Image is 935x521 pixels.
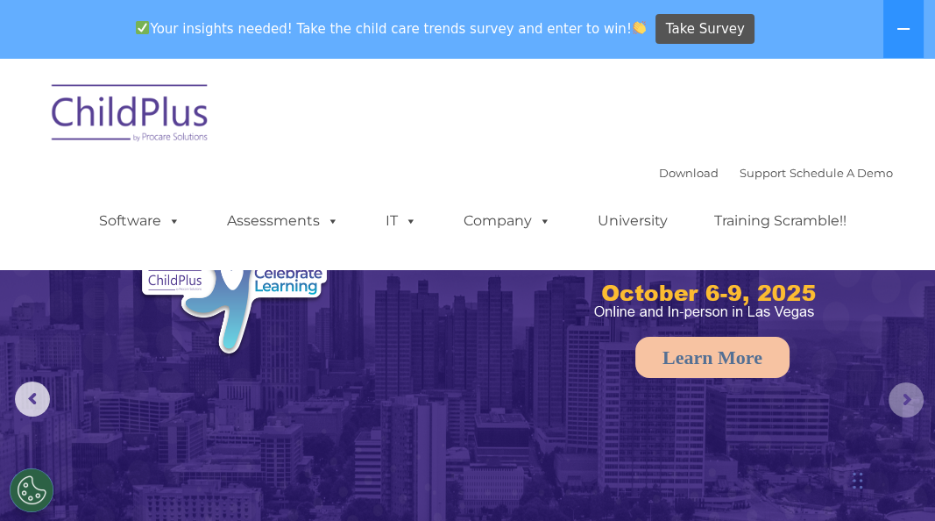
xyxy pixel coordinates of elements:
a: Company [446,203,569,239]
span: Your insights needed! Take the child care trends survey and enter to win! [129,11,654,46]
a: University [580,203,685,239]
font: | [659,166,893,180]
a: Schedule A Demo [790,166,893,180]
a: Take Survey [655,14,754,45]
a: Download [659,166,719,180]
a: Assessments [209,203,357,239]
a: Learn More [635,337,790,378]
a: IT [368,203,435,239]
button: Cookies Settings [10,468,53,512]
a: Training Scramble!! [697,203,864,239]
iframe: Chat Widget [847,437,935,521]
div: Drag [853,454,863,507]
img: ChildPlus by Procare Solutions [43,72,218,160]
img: 👏 [633,21,646,34]
span: Take Survey [666,14,745,45]
a: Software [81,203,198,239]
img: ✅ [136,21,149,34]
a: Support [740,166,786,180]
